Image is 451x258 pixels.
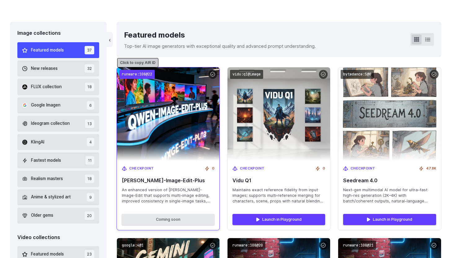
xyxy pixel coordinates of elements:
button: Google Imagen 6 [17,97,99,113]
button: Coming soon [122,214,214,225]
button: New releases 32 [17,61,99,76]
span: Featured models [31,47,64,54]
a: Launch in Playground [343,214,436,225]
span: 32 [85,64,94,73]
button: Realism masters 18 [17,171,99,187]
p: Top-tier AI image generators with exceptional quality and advanced prompt understanding. [124,43,316,50]
span: Realism masters [31,175,63,182]
code: bytedance:5@0 [341,70,374,79]
button: Ideogram collection 13 [17,116,99,132]
span: 20 [85,211,94,220]
code: runware:108@21 [341,241,376,250]
span: FLUX collection [31,84,62,90]
span: Google Imagen [31,102,60,109]
span: 18 [85,174,94,183]
span: Checkpoint [351,166,375,171]
button: Fastest models 11 [17,152,99,168]
span: [PERSON_NAME]-Image-Edit-Plus [122,178,214,183]
code: runware:108@22 [119,70,155,79]
span: 11 [86,156,94,165]
span: 9 [87,193,94,201]
div: Video collections [17,233,99,242]
span: Fastest models [31,157,61,164]
span: An enhanced version of [PERSON_NAME]-Image-Edit that supports multi-image editing, improved consi... [122,187,214,204]
span: 13 [85,120,94,128]
span: Featured models [31,251,64,258]
span: Checkpoint [240,166,265,171]
span: 6 [87,101,94,110]
img: Vidu Q1 [228,67,330,161]
span: KlingAI [31,139,44,146]
code: google:4@1 [119,241,146,250]
button: ‹ [107,32,113,47]
button: Featured models 37 [17,42,99,58]
img: Qwen-Image-Edit-Plus [112,63,225,165]
span: Maintains exact reference fidelity from input images; supports multi‑reference merging for charac... [232,187,325,204]
button: Older gems 20 [17,208,99,224]
span: 0 [323,166,325,171]
button: FLUX collection 18 [17,79,99,95]
span: Anime & stylized art [31,194,71,201]
code: runware:108@20 [230,241,265,250]
span: New releases [31,65,58,72]
button: Anime & stylized art 9 [17,189,99,205]
a: Launch in Playground [232,214,325,225]
code: vidu:q1@image [230,70,263,79]
div: Featured models [124,29,316,41]
span: 4 [87,138,94,146]
span: 37 [85,46,94,54]
span: 18 [85,83,94,91]
img: Seedream 4.0 [338,67,441,161]
span: 47.8K [426,166,436,171]
span: 0 [212,166,214,171]
span: Vidu Q1 [232,178,325,183]
span: Next-gen multimodal AI model for ultra-fast high-res generation (2K–4K) with batch/coherent outpu... [343,187,436,204]
span: Checkpoint [129,166,154,171]
span: Older gems [31,212,53,219]
span: Seedream 4.0 [343,178,436,183]
span: Ideogram collection [31,120,70,127]
div: Image collections [17,29,99,37]
button: KlingAI 4 [17,134,99,150]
